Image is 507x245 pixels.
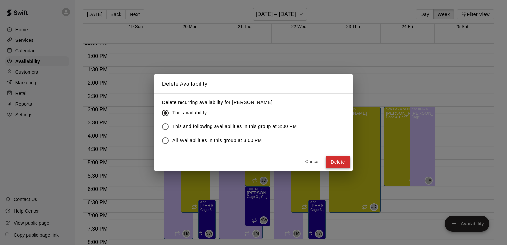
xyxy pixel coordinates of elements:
h2: Delete Availability [154,74,353,94]
span: This and following availabilities in this group at 3:00 PM [172,123,297,130]
button: Cancel [302,157,323,167]
label: Delete recurring availability for [PERSON_NAME] [162,99,302,106]
span: All availabilities in this group at 3:00 PM [172,137,262,144]
span: This availability [172,109,207,116]
button: Delete [326,156,350,168]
